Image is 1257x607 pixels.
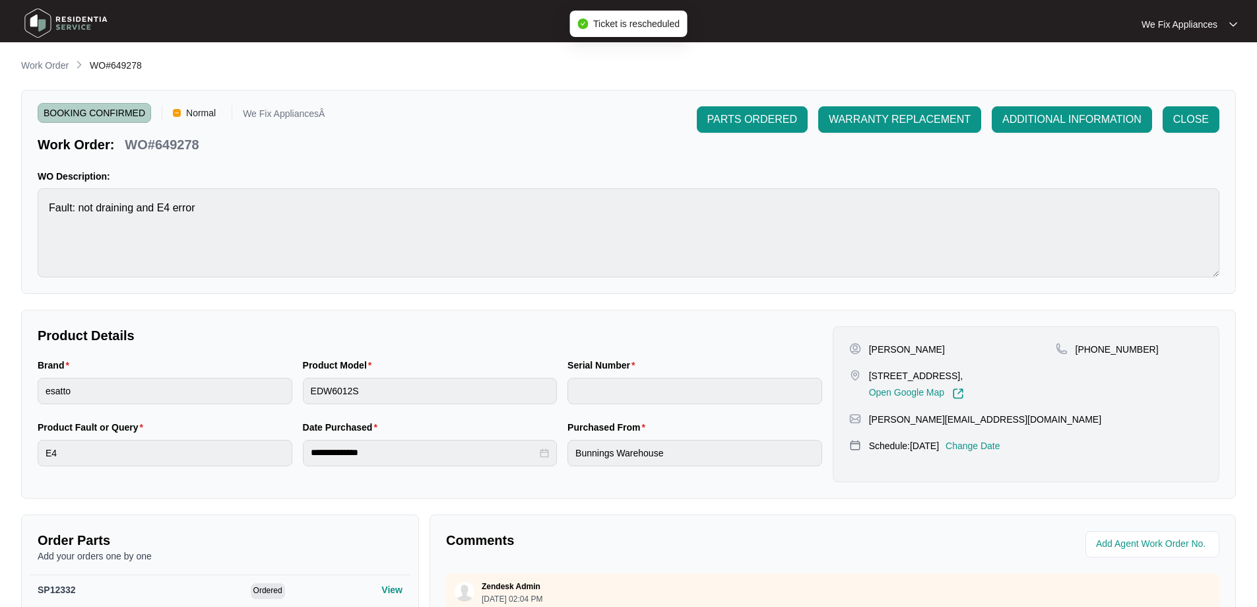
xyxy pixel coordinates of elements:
[869,413,1101,426] p: [PERSON_NAME][EMAIL_ADDRESS][DOMAIN_NAME]
[567,359,640,372] label: Serial Number
[946,439,1000,452] p: Change Date
[869,388,964,400] a: Open Google Map
[992,106,1152,133] button: ADDITIONAL INFORMATION
[697,106,808,133] button: PARTS ORDERED
[38,421,148,434] label: Product Fault or Query
[38,188,1219,277] textarea: Fault: not draining and E4 error
[482,581,540,592] p: Zendesk Admin
[849,413,861,425] img: map-pin
[869,439,939,452] p: Schedule: [DATE]
[1096,536,1211,552] input: Add Agent Work Order No.
[303,421,383,434] label: Date Purchased
[38,440,292,466] input: Product Fault or Query
[125,135,199,154] p: WO#649278
[38,585,76,595] span: SP12332
[21,59,69,72] p: Work Order
[38,326,822,345] p: Product Details
[849,439,861,451] img: map-pin
[303,359,377,372] label: Product Model
[1173,112,1209,127] span: CLOSE
[567,440,822,466] input: Purchased From
[38,135,114,154] p: Work Order:
[20,3,112,43] img: residentia service logo
[181,103,221,123] span: Normal
[38,531,403,550] p: Order Parts
[849,343,861,355] img: user-pin
[1229,21,1237,28] img: dropdown arrow
[311,446,538,460] input: Date Purchased
[38,359,75,372] label: Brand
[869,343,945,356] p: [PERSON_NAME]
[829,112,971,127] span: WARRANTY REPLACEMENT
[251,583,285,599] span: Ordered
[567,378,822,404] input: Serial Number
[455,582,474,602] img: user.svg
[1163,106,1219,133] button: CLOSE
[577,18,588,29] span: check-circle
[243,109,325,123] p: We Fix AppliancesÂ
[849,369,861,381] img: map-pin
[446,531,823,550] p: Comments
[593,18,680,29] span: Ticket is rescheduled
[707,112,797,127] span: PARTS ORDERED
[567,421,651,434] label: Purchased From
[74,59,84,70] img: chevron-right
[38,103,151,123] span: BOOKING CONFIRMED
[38,170,1219,183] p: WO Description:
[38,378,292,404] input: Brand
[1142,18,1217,31] p: We Fix Appliances
[818,106,981,133] button: WARRANTY REPLACEMENT
[482,595,542,603] p: [DATE] 02:04 PM
[90,60,142,71] span: WO#649278
[38,550,403,563] p: Add your orders one by one
[1076,343,1159,356] p: [PHONE_NUMBER]
[1056,343,1068,355] img: map-pin
[303,378,558,404] input: Product Model
[952,388,964,400] img: Link-External
[173,109,181,117] img: Vercel Logo
[381,583,403,596] p: View
[18,59,71,73] a: Work Order
[869,369,964,382] p: [STREET_ADDRESS],
[1002,112,1142,127] span: ADDITIONAL INFORMATION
